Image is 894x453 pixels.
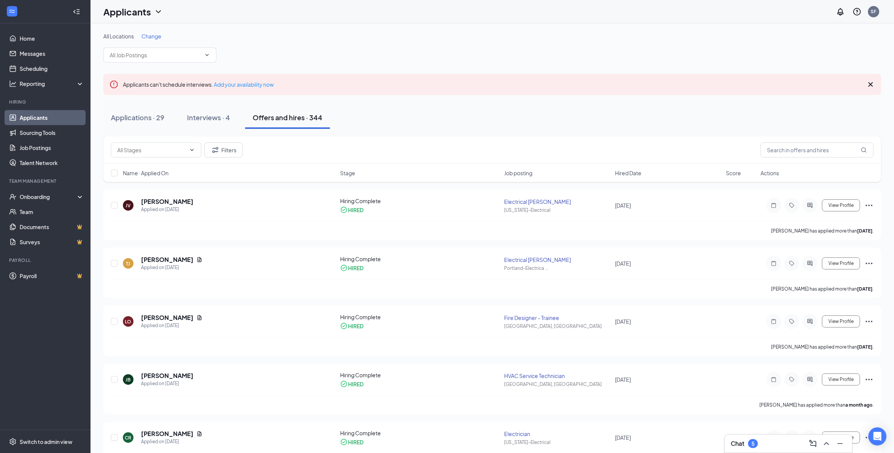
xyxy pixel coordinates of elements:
[204,142,243,158] button: Filter Filters
[20,193,78,200] div: Onboarding
[154,7,163,16] svg: ChevronDown
[20,219,84,234] a: DocumentsCrown
[348,264,363,272] div: HIRED
[340,169,355,177] span: Stage
[822,373,860,386] button: View Profile
[340,197,500,205] div: Hiring Complete
[141,264,202,271] div: Applied on [DATE]
[865,433,874,442] svg: Ellipses
[126,260,130,267] div: TJ
[761,142,874,158] input: Search in offers and hires
[769,202,778,208] svg: Note
[348,206,363,214] div: HIRED
[615,318,631,325] span: [DATE]
[141,256,193,264] h5: [PERSON_NAME]
[865,259,874,268] svg: Ellipses
[866,80,875,89] svg: Cross
[828,203,854,208] span: View Profile
[20,80,84,87] div: Reporting
[504,430,610,438] div: Electrician
[504,314,610,321] div: Fire Designer - Trainee
[141,197,193,206] h5: [PERSON_NAME]
[845,402,873,408] b: a month ago
[836,439,845,448] svg: Minimize
[615,260,631,267] span: [DATE]
[9,178,83,184] div: Team Management
[9,257,83,263] div: Payroll
[805,202,814,208] svg: ActiveChat
[822,199,860,211] button: View Profile
[340,313,500,321] div: Hiring Complete
[204,52,210,58] svg: ChevronDown
[9,438,17,445] svg: Settings
[9,80,17,87] svg: Analysis
[726,169,741,177] span: Score
[868,427,886,445] div: Open Intercom Messenger
[214,81,274,88] a: Add your availability now
[822,257,860,269] button: View Profile
[109,80,118,89] svg: Error
[141,438,202,445] div: Applied on [DATE]
[340,429,500,437] div: Hiring Complete
[751,441,754,447] div: 5
[787,260,796,266] svg: Tag
[348,322,363,330] div: HIRED
[20,268,84,283] a: PayrollCrown
[20,31,84,46] a: Home
[615,169,641,177] span: Hired Date
[141,380,193,387] div: Applied on [DATE]
[111,113,164,122] div: Applications · 29
[865,201,874,210] svg: Ellipses
[828,319,854,324] span: View Profile
[211,145,220,155] svg: Filter
[857,344,873,350] b: [DATE]
[820,438,833,450] button: ChevronUp
[853,7,862,16] svg: QuestionInfo
[769,260,778,266] svg: Note
[731,439,744,448] h3: Chat
[504,439,610,445] div: [US_STATE]-Electrical
[787,376,796,383] svg: Tag
[20,46,84,61] a: Messages
[865,317,874,326] svg: Ellipses
[73,8,80,15] svg: Collapse
[126,202,131,209] div: JV
[125,318,132,325] div: LO
[822,432,860,444] button: View Profile
[196,431,202,437] svg: Document
[504,381,610,387] div: [GEOGRAPHIC_DATA], [GEOGRAPHIC_DATA]
[196,257,202,263] svg: Document
[141,372,193,380] h5: [PERSON_NAME]
[20,61,84,76] a: Scheduling
[871,8,877,15] div: SF
[805,318,814,324] svg: ActiveChat
[20,438,72,445] div: Switch to admin view
[123,81,274,88] span: Applicants can't schedule interviews.
[141,33,161,40] span: Change
[504,372,610,380] div: HVAC Service Technician
[340,438,348,446] svg: CheckmarkCircle
[808,439,817,448] svg: ComposeMessage
[103,33,134,40] span: All Locations
[504,323,610,329] div: [GEOGRAPHIC_DATA], [GEOGRAPHIC_DATA]
[125,435,132,441] div: CR
[769,376,778,383] svg: Note
[348,438,363,446] div: HIRED
[187,113,230,122] div: Interviews · 4
[771,344,874,350] p: [PERSON_NAME] has applied more than .
[805,260,814,266] svg: ActiveChat
[615,202,631,209] span: [DATE]
[103,5,151,18] h1: Applicants
[141,206,193,213] div: Applied on [DATE]
[189,147,195,153] svg: ChevronDown
[857,286,873,292] b: [DATE]
[141,314,193,322] h5: [PERSON_NAME]
[759,402,874,408] p: [PERSON_NAME] has applied more than .
[761,169,779,177] span: Actions
[836,7,845,16] svg: Notifications
[253,113,322,122] div: Offers and hires · 344
[769,318,778,324] svg: Note
[861,147,867,153] svg: MagnifyingGlass
[20,110,84,125] a: Applicants
[196,315,202,321] svg: Document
